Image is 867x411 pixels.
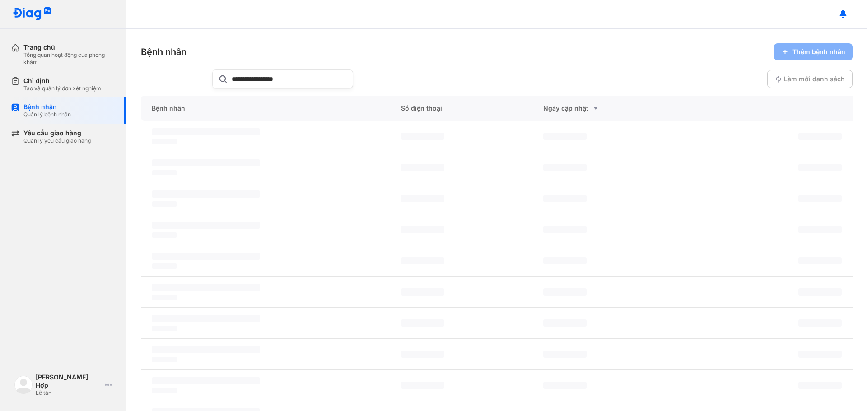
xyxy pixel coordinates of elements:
[152,190,260,198] span: ‌
[401,195,444,202] span: ‌
[798,257,842,264] span: ‌
[36,389,101,397] div: Lễ tân
[798,382,842,389] span: ‌
[798,195,842,202] span: ‌
[23,103,71,111] div: Bệnh nhân
[36,373,101,389] div: [PERSON_NAME] Hợp
[23,137,91,144] div: Quản lý yêu cầu giao hàng
[543,382,587,389] span: ‌
[798,351,842,358] span: ‌
[13,7,51,21] img: logo
[152,377,260,384] span: ‌
[152,284,260,291] span: ‌
[152,253,260,260] span: ‌
[798,133,842,140] span: ‌
[152,263,177,269] span: ‌
[152,170,177,175] span: ‌
[798,288,842,296] span: ‌
[390,96,532,121] div: Số điện thoại
[23,129,91,137] div: Yêu cầu giao hàng
[543,226,587,233] span: ‌
[543,319,587,327] span: ‌
[543,288,587,296] span: ‌
[152,201,177,207] span: ‌
[152,139,177,144] span: ‌
[543,257,587,264] span: ‌
[401,164,444,171] span: ‌
[543,195,587,202] span: ‌
[401,288,444,296] span: ‌
[543,133,587,140] span: ‌
[23,85,101,92] div: Tạo và quản lý đơn xét nghiệm
[543,164,587,171] span: ‌
[798,226,842,233] span: ‌
[152,222,260,229] span: ‌
[23,77,101,85] div: Chỉ định
[152,326,177,331] span: ‌
[152,357,177,362] span: ‌
[792,48,845,56] span: Thêm bệnh nhân
[152,128,260,135] span: ‌
[23,111,71,118] div: Quản lý bệnh nhân
[543,351,587,358] span: ‌
[401,257,444,264] span: ‌
[23,51,116,66] div: Tổng quan hoạt động của phòng khám
[543,103,664,114] div: Ngày cập nhật
[784,75,845,83] span: Làm mới danh sách
[798,164,842,171] span: ‌
[401,226,444,233] span: ‌
[141,96,390,121] div: Bệnh nhân
[141,46,186,58] div: Bệnh nhân
[401,382,444,389] span: ‌
[14,376,33,394] img: logo
[152,232,177,238] span: ‌
[152,346,260,353] span: ‌
[798,319,842,327] span: ‌
[774,43,853,60] button: Thêm bệnh nhân
[152,159,260,166] span: ‌
[152,315,260,322] span: ‌
[152,388,177,393] span: ‌
[401,351,444,358] span: ‌
[23,43,116,51] div: Trang chủ
[401,133,444,140] span: ‌
[401,319,444,327] span: ‌
[767,70,853,88] button: Làm mới danh sách
[152,295,177,300] span: ‌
